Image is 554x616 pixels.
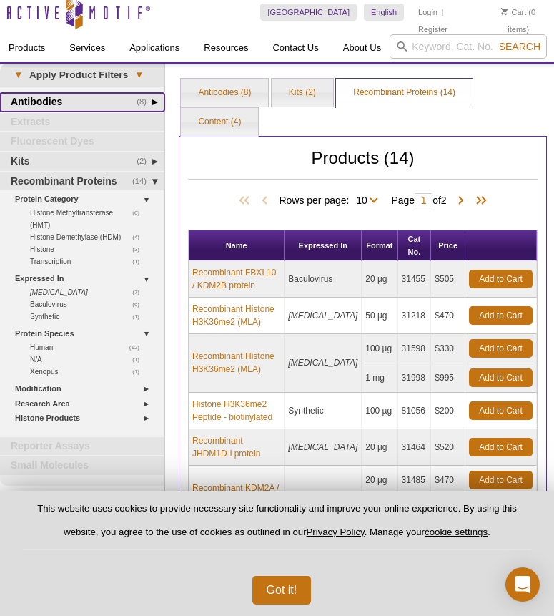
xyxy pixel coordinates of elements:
a: Histone Products [15,411,156,426]
a: Register [418,24,447,34]
td: 100 µg [362,334,397,363]
a: Recombinant KDM2A / FBXL11 protein [192,481,280,507]
span: Search [499,41,540,52]
td: 20 µg [362,429,397,466]
span: (8) [137,93,154,112]
a: (1)Xenopus [30,366,147,378]
span: Rows per page: [279,192,384,207]
a: Kits (2) [272,79,333,107]
a: Content (4) [181,108,258,137]
img: Your Cart [501,8,508,15]
th: Format [362,230,397,261]
a: (1)N/A [30,353,147,366]
a: (3)Histone [30,243,147,255]
a: (12)Human [30,341,147,353]
span: (1) [132,366,147,378]
span: (6) [132,207,147,219]
a: Expressed In [15,271,156,286]
td: 81056 [398,393,432,429]
a: Recombinant Histone H3K36me2 (MLA) [192,303,280,328]
a: Add to Cart [469,270,533,288]
td: $520 [431,429,465,466]
td: Baculovirus [285,261,362,298]
a: About Us [335,34,390,62]
span: 2 [441,195,447,206]
a: Add to Cart [469,339,533,358]
th: Cat No. [398,230,432,261]
span: (12) [129,341,147,353]
a: Services [61,34,114,62]
td: 31485 [398,466,432,495]
td: 20 µg [362,466,397,495]
a: Histone H3K36me2 Peptide - biotinylated [192,398,280,424]
span: (3) [132,243,147,255]
div: Open Intercom Messenger [505,567,540,602]
td: $995 [431,363,465,393]
span: ▾ [128,69,150,82]
a: Modification [15,381,156,396]
td: $470 [431,466,465,495]
td: $330 [431,334,465,363]
td: $470 [431,298,465,334]
td: $505 [431,261,465,298]
td: 31998 [398,363,432,393]
a: Add to Cart [469,438,533,456]
a: Protein Species [15,326,156,341]
td: 31218 [398,298,432,334]
td: 100 µg [362,393,397,429]
a: Contact Us [264,34,327,62]
a: (1)Transcription [30,255,147,268]
i: [MEDICAL_DATA] [288,442,357,452]
span: Last Page [468,194,490,208]
td: Synthetic [285,393,362,429]
span: Next Page [454,194,468,208]
a: Add to Cart [469,306,533,325]
span: Page of [384,193,453,207]
button: cookie settings [425,527,488,537]
a: Cart [501,7,526,17]
a: Resources [195,34,257,62]
a: Add to Cart [469,401,533,420]
td: Baculovirus [285,466,362,524]
a: Login [418,7,437,17]
a: Recombinant Histone H3K36me2 (MLA) [192,350,280,376]
input: Keyword, Cat. No. [390,34,547,59]
a: (7) [MEDICAL_DATA] [30,286,147,298]
th: Name [189,230,285,261]
td: 31598 [398,334,432,363]
a: Recombinant Proteins (14) [336,79,473,107]
a: Antibodies (8) [181,79,268,107]
i: [MEDICAL_DATA] [288,358,357,368]
td: 50 µg [362,298,397,334]
td: $200 [431,393,465,429]
td: 31464 [398,429,432,466]
span: Previous Page [257,194,272,208]
td: 31455 [398,261,432,298]
th: Price [431,230,465,261]
button: Got it! [252,576,312,605]
span: ▾ [7,69,29,82]
a: Applications [121,34,188,62]
a: [GEOGRAPHIC_DATA] [260,4,357,21]
a: (4)Histone Demethylase (HDM) [30,231,147,243]
span: (4) [132,231,147,243]
a: (6)Baculovirus [30,298,147,311]
a: (1)Synthetic [30,311,147,323]
th: Expressed In [285,230,362,261]
li: (0 items) [490,4,547,38]
td: 1 mg [362,363,397,393]
a: Recombinant JHDM1D-l protein [192,434,280,460]
h2: Products (14) [188,152,538,180]
span: (1) [132,353,147,366]
a: English [364,4,404,21]
span: (6) [132,298,147,311]
td: 20 µg [362,261,397,298]
a: Research Area [15,396,156,411]
p: This website uses cookies to provide necessary site functionality and improve your online experie... [23,502,531,550]
a: Protein Category [15,192,156,207]
span: (1) [132,255,147,268]
i: [MEDICAL_DATA] [288,311,357,321]
a: (6)Histone Methyltransferase (HMT) [30,207,147,231]
span: (2) [137,152,154,171]
a: Privacy Policy [307,527,365,537]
